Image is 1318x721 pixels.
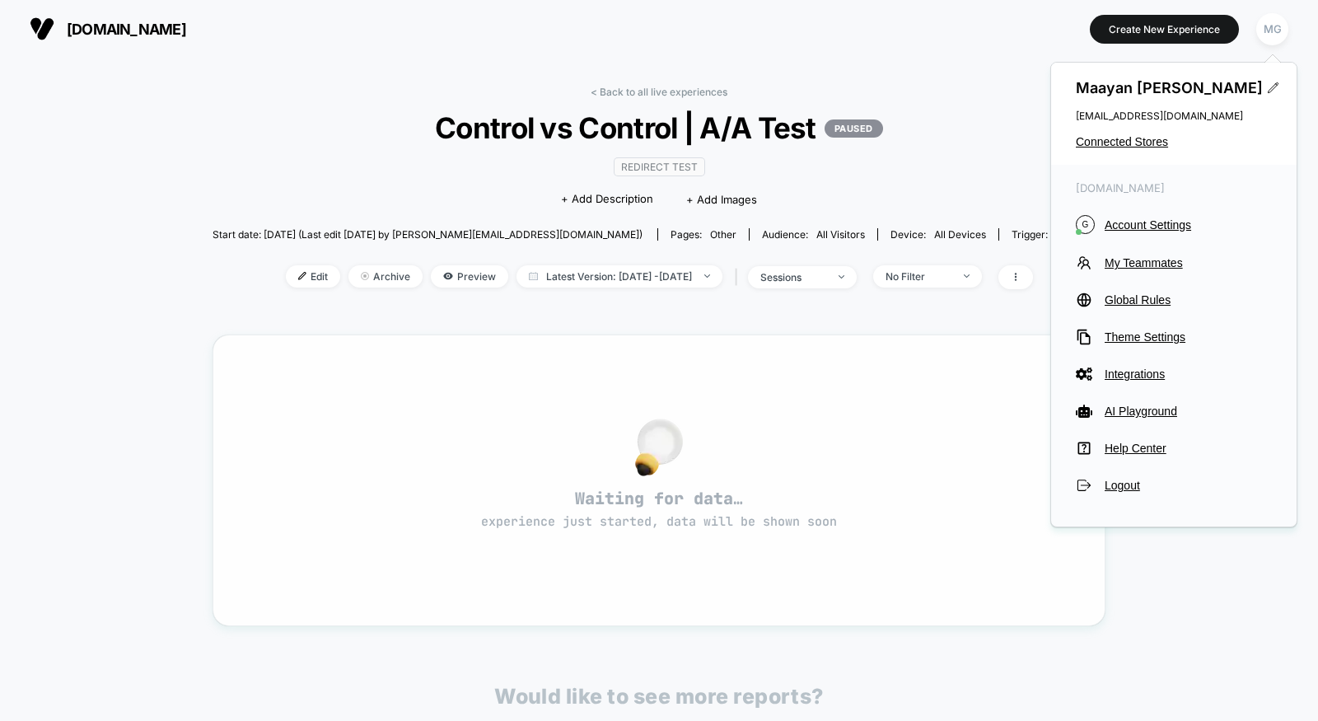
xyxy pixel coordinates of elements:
[1076,215,1272,234] button: GAccount Settings
[1105,218,1272,232] span: Account Settings
[1012,228,1105,241] div: Trigger:
[839,275,844,279] img: end
[213,228,643,241] span: Start date: [DATE] (Last edit [DATE] by [PERSON_NAME][EMAIL_ADDRESS][DOMAIN_NAME])
[1076,255,1272,271] button: My Teammates
[67,21,186,38] span: [DOMAIN_NAME]
[686,193,757,206] span: + Add Images
[481,513,837,530] span: experience just started, data will be shown soon
[591,86,727,98] a: < Back to all live experiences
[1105,256,1272,269] span: My Teammates
[1105,293,1272,307] span: Global Rules
[762,228,865,241] div: Audience:
[886,270,951,283] div: No Filter
[934,228,986,241] span: all devices
[1105,368,1272,381] span: Integrations
[1105,405,1272,418] span: AI Playground
[1090,15,1239,44] button: Create New Experience
[30,16,54,41] img: Visually logo
[1105,442,1272,455] span: Help Center
[494,684,824,709] p: Would like to see more reports?
[242,488,1076,531] span: Waiting for data…
[1076,181,1272,194] span: [DOMAIN_NAME]
[877,228,998,241] span: Device:
[760,271,826,283] div: sessions
[710,228,736,241] span: other
[1076,477,1272,494] button: Logout
[348,265,423,288] span: Archive
[816,228,865,241] span: All Visitors
[298,272,306,280] img: edit
[964,274,970,278] img: end
[614,157,705,176] span: Redirect Test
[1076,110,1272,122] span: [EMAIL_ADDRESS][DOMAIN_NAME]
[529,272,538,280] img: calendar
[25,16,191,42] button: [DOMAIN_NAME]
[1105,479,1272,492] span: Logout
[671,228,736,241] div: Pages:
[731,265,748,289] span: |
[1076,366,1272,382] button: Integrations
[635,419,683,476] img: no_data
[1251,12,1293,46] button: MG
[361,272,369,280] img: end
[825,119,883,138] p: PAUSED
[1076,403,1272,419] button: AI Playground
[1076,135,1272,148] button: Connected Stores
[1076,215,1095,234] i: G
[1076,329,1272,345] button: Theme Settings
[1105,330,1272,344] span: Theme Settings
[561,191,653,208] span: + Add Description
[286,265,340,288] span: Edit
[704,274,710,278] img: end
[1256,13,1288,45] div: MG
[516,265,722,288] span: Latest Version: [DATE] - [DATE]
[1076,292,1272,308] button: Global Rules
[431,265,508,288] span: Preview
[1076,440,1272,456] button: Help Center
[257,110,1060,145] span: Control vs Control | A/A Test
[1076,79,1272,96] span: Maayan [PERSON_NAME]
